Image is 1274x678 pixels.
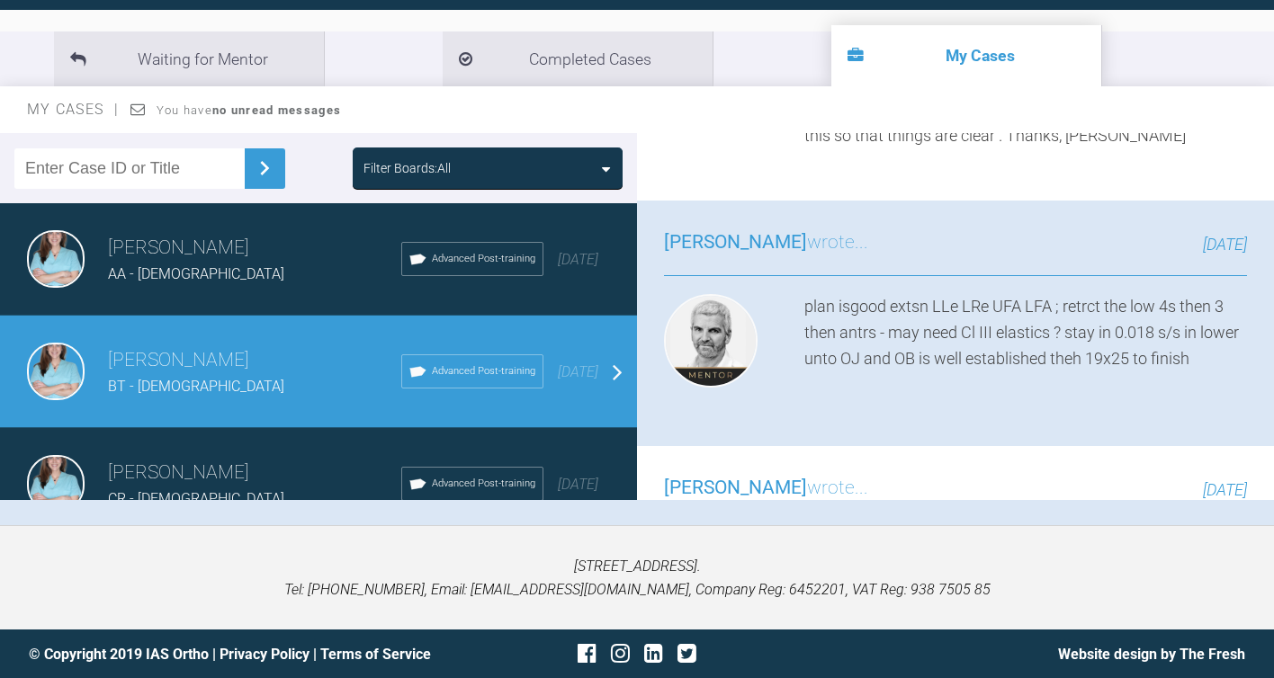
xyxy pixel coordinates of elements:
span: [DATE] [1203,480,1247,499]
p: [STREET_ADDRESS]. Tel: [PHONE_NUMBER], Email: [EMAIL_ADDRESS][DOMAIN_NAME], Company Reg: 6452201,... [29,555,1245,601]
div: © Copyright 2019 IAS Ortho | | [29,643,435,666]
div: plan isgood extsn LLe LRe UFA LFA ; retrct the low 4s then 3 then antrs - may need Cl III elastic... [804,294,1247,395]
span: [DATE] [558,363,598,380]
li: My Cases [831,25,1101,86]
span: You have [157,103,341,117]
strong: no unread messages [212,103,341,117]
span: [DATE] [558,251,598,268]
img: Rita Ferreira [27,343,85,400]
span: [PERSON_NAME] [664,231,807,253]
h3: [PERSON_NAME] [108,458,401,488]
span: CR - [DEMOGRAPHIC_DATA] [108,490,284,507]
input: Enter Case ID or Title [14,148,245,189]
span: AA - [DEMOGRAPHIC_DATA] [108,265,284,282]
span: [PERSON_NAME] [664,477,807,498]
h3: wrote... [664,227,868,258]
span: [DATE] [558,476,598,493]
span: My Cases [27,101,120,118]
a: Privacy Policy [220,646,310,663]
div: Filter Boards: All [363,158,451,178]
span: Advanced Post-training [432,476,535,492]
img: Rita Ferreira [27,230,85,288]
span: BT - [DEMOGRAPHIC_DATA] [108,378,284,395]
span: Advanced Post-training [432,363,535,379]
a: Website design by The Fresh [1058,646,1245,663]
a: Terms of Service [320,646,431,663]
h3: [PERSON_NAME] [108,345,401,376]
h3: wrote... [664,473,868,504]
li: Waiting for Mentor [54,31,324,86]
img: chevronRight.28bd32b0.svg [250,154,279,183]
h3: [PERSON_NAME] [108,233,401,263]
img: Rita Ferreira [27,455,85,513]
span: [DATE] [1203,235,1247,254]
img: Ross Hobson [664,294,758,388]
li: Completed Cases [443,31,713,86]
span: Advanced Post-training [432,251,535,267]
